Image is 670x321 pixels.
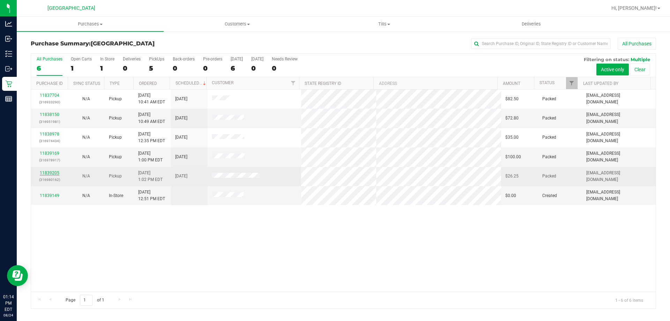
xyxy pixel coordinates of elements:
span: [EMAIL_ADDRESS][DOMAIN_NAME] [586,170,652,183]
p: 08/24 [3,313,14,318]
span: $72.80 [505,115,519,122]
a: Customers [164,17,311,31]
button: Clear [630,64,650,75]
p: (316980162) [35,176,64,183]
div: Back-orders [173,57,195,61]
a: Purchase ID [36,81,63,86]
div: Pre-orders [203,57,222,61]
inline-svg: Outbound [5,65,12,72]
span: [DATE] 12:51 PM EDT [138,189,165,202]
span: [DATE] 1:00 PM EDT [138,150,163,163]
span: [EMAIL_ADDRESS][DOMAIN_NAME] [586,131,652,144]
span: $82.50 [505,96,519,102]
div: 5 [149,64,164,72]
span: Not Applicable [82,154,90,159]
span: Packed [542,134,556,141]
a: Ordered [139,81,157,86]
p: (316951981) [35,118,64,125]
button: N/A [82,134,90,141]
button: N/A [82,96,90,102]
span: Deliveries [512,21,550,27]
a: Sync Status [73,81,100,86]
span: In-Store [109,192,123,199]
span: Filtering on status: [584,57,629,62]
inline-svg: Inventory [5,50,12,57]
span: [DATE] [175,154,187,160]
a: 11838978 [40,132,59,137]
div: Deliveries [123,57,141,61]
a: Tills [311,17,457,31]
input: 1 [80,295,92,306]
p: (316933290) [35,99,64,105]
div: 1 [71,64,92,72]
h3: Purchase Summary: [31,41,239,47]
a: Amount [503,81,520,86]
a: Last Updated By [583,81,618,86]
div: 0 [272,64,298,72]
span: Not Applicable [82,116,90,121]
span: [DATE] 1:02 PM EDT [138,170,163,183]
span: Tills [311,21,457,27]
span: $0.00 [505,192,516,199]
span: Pickup [109,96,122,102]
div: PickUps [149,57,164,61]
span: Packed [542,115,556,122]
a: Customer [212,80,233,85]
a: State Registry ID [305,81,341,86]
span: [GEOGRAPHIC_DATA] [91,40,155,47]
div: Needs Review [272,57,298,61]
button: N/A [82,173,90,180]
p: (316974434) [35,138,64,144]
span: Not Applicable [82,174,90,178]
span: [EMAIL_ADDRESS][DOMAIN_NAME] [586,111,652,125]
span: Pickup [109,134,122,141]
span: Packed [542,96,556,102]
span: 1 - 6 of 6 items [610,295,649,305]
inline-svg: Retail [5,80,12,87]
div: 6 [231,64,243,72]
a: 11839149 [40,193,59,198]
inline-svg: Inbound [5,35,12,42]
p: 01:14 PM EDT [3,294,14,313]
span: Created [542,192,557,199]
span: [GEOGRAPHIC_DATA] [47,5,95,11]
div: 0 [123,64,141,72]
span: $100.00 [505,154,521,160]
span: Not Applicable [82,135,90,140]
div: 0 [251,64,263,72]
div: Open Carts [71,57,92,61]
div: 1 [100,64,114,72]
span: Not Applicable [82,193,90,198]
span: Not Applicable [82,96,90,101]
span: Pickup [109,115,122,122]
div: [DATE] [231,57,243,61]
div: In Store [100,57,114,61]
a: Filter [566,77,578,89]
span: [DATE] [175,115,187,122]
a: 11837704 [40,93,59,98]
inline-svg: Analytics [5,20,12,27]
span: $26.25 [505,173,519,180]
span: [DATE] [175,134,187,141]
p: (316978917) [35,157,64,163]
span: Pickup [109,154,122,160]
span: [DATE] 12:35 PM EDT [138,131,165,144]
button: N/A [82,115,90,122]
div: 6 [37,64,62,72]
button: N/A [82,154,90,160]
a: Deliveries [458,17,605,31]
span: Packed [542,154,556,160]
span: Customers [164,21,310,27]
span: Page of 1 [60,295,110,306]
span: [DATE] [175,96,187,102]
div: 0 [203,64,222,72]
input: Search Purchase ID, Original ID, State Registry ID or Customer Name... [471,38,611,49]
span: [DATE] 10:41 AM EDT [138,92,165,105]
span: Multiple [631,57,650,62]
inline-svg: Reports [5,95,12,102]
span: Pickup [109,173,122,180]
iframe: Resource center [7,265,28,286]
div: 0 [173,64,195,72]
button: All Purchases [618,38,656,50]
a: Filter [288,77,299,89]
